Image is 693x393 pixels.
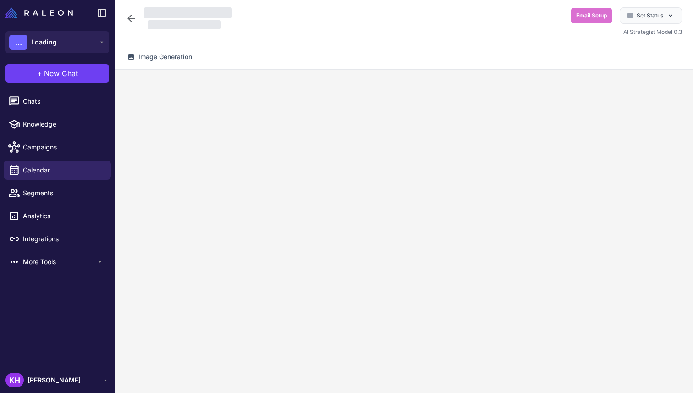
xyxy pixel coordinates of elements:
[31,37,62,47] span: Loading...
[623,28,682,35] span: AI Strategist Model 0.3
[4,183,111,203] a: Segments
[122,48,198,66] button: Image Generation
[9,35,27,50] div: ...
[27,375,81,385] span: [PERSON_NAME]
[571,8,612,23] button: Email Setup
[5,373,24,387] div: KH
[23,119,104,129] span: Knowledge
[637,11,663,20] span: Set Status
[23,165,104,175] span: Calendar
[138,52,192,62] span: Image Generation
[23,211,104,221] span: Analytics
[5,31,109,53] button: ...Loading...
[576,11,607,20] span: Email Setup
[4,138,111,157] a: Campaigns
[23,234,104,244] span: Integrations
[4,161,111,180] a: Calendar
[4,92,111,111] a: Chats
[44,68,78,79] span: New Chat
[4,229,111,249] a: Integrations
[5,64,109,83] button: +New Chat
[23,142,104,152] span: Campaigns
[4,115,111,134] a: Knowledge
[23,188,104,198] span: Segments
[4,206,111,226] a: Analytics
[23,96,104,106] span: Chats
[5,7,73,18] img: Raleon Logo
[23,257,96,267] span: More Tools
[37,68,42,79] span: +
